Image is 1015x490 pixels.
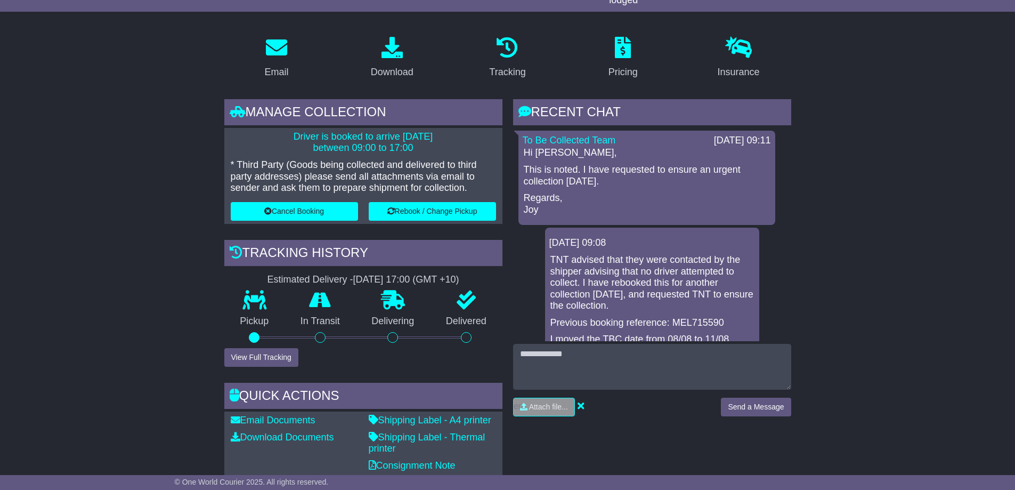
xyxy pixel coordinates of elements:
[524,192,770,215] p: Regards, Joy
[224,316,285,327] p: Pickup
[482,33,532,83] a: Tracking
[224,383,502,412] div: Quick Actions
[721,398,791,416] button: Send a Message
[224,274,502,286] div: Estimated Delivery -
[714,135,771,147] div: [DATE] 09:11
[257,33,295,83] a: Email
[711,33,767,83] a: Insurance
[231,159,496,194] p: * Third Party (Goods being collected and delivered to third party addresses) please send all atta...
[231,415,315,425] a: Email Documents
[489,65,525,79] div: Tracking
[369,460,456,471] a: Consignment Note
[224,240,502,269] div: Tracking history
[550,254,754,312] p: TNT advised that they were contacted by the shipper advising that no driver attempted to collect....
[550,334,754,346] p: I moved the TBC date from 08/08 to 11/08.
[550,317,754,329] p: Previous booking reference: MEL715590
[524,147,770,159] p: Hi [PERSON_NAME],
[524,164,770,187] p: This is noted. I have requested to ensure an urgent collection [DATE].
[364,33,420,83] a: Download
[513,99,791,128] div: RECENT CHAT
[224,99,502,128] div: Manage collection
[285,316,356,327] p: In Transit
[231,432,334,443] a: Download Documents
[430,316,502,327] p: Delivered
[224,348,298,367] button: View Full Tracking
[175,478,329,486] span: © One World Courier 2025. All rights reserved.
[356,316,431,327] p: Delivering
[264,65,288,79] div: Email
[353,274,459,286] div: [DATE] 17:00 (GMT +10)
[231,131,496,154] p: Driver is booked to arrive [DATE] between 09:00 to 17:00
[369,432,485,454] a: Shipping Label - Thermal printer
[602,33,645,83] a: Pricing
[369,202,496,221] button: Rebook / Change Pickup
[369,415,491,425] a: Shipping Label - A4 printer
[371,65,413,79] div: Download
[523,135,616,146] a: To Be Collected Team
[718,65,760,79] div: Insurance
[549,237,755,249] div: [DATE] 09:08
[231,202,358,221] button: Cancel Booking
[608,65,638,79] div: Pricing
